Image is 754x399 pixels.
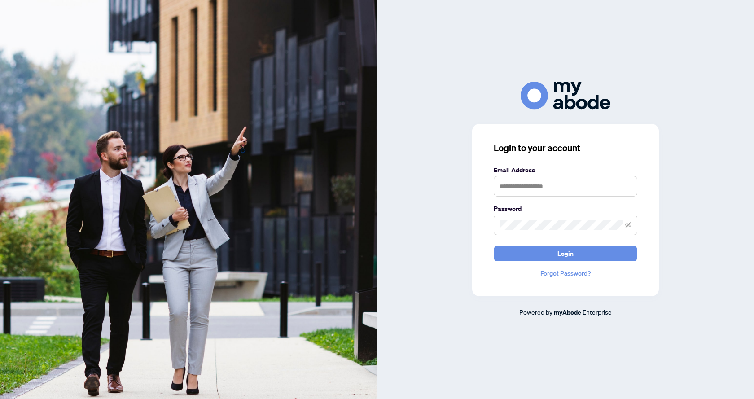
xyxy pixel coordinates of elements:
[625,222,631,228] span: eye-invisible
[519,308,552,316] span: Powered by
[494,268,637,278] a: Forgot Password?
[494,165,637,175] label: Email Address
[494,204,637,214] label: Password
[494,246,637,261] button: Login
[583,308,612,316] span: Enterprise
[521,82,610,109] img: ma-logo
[557,246,574,261] span: Login
[554,307,581,317] a: myAbode
[494,142,637,154] h3: Login to your account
